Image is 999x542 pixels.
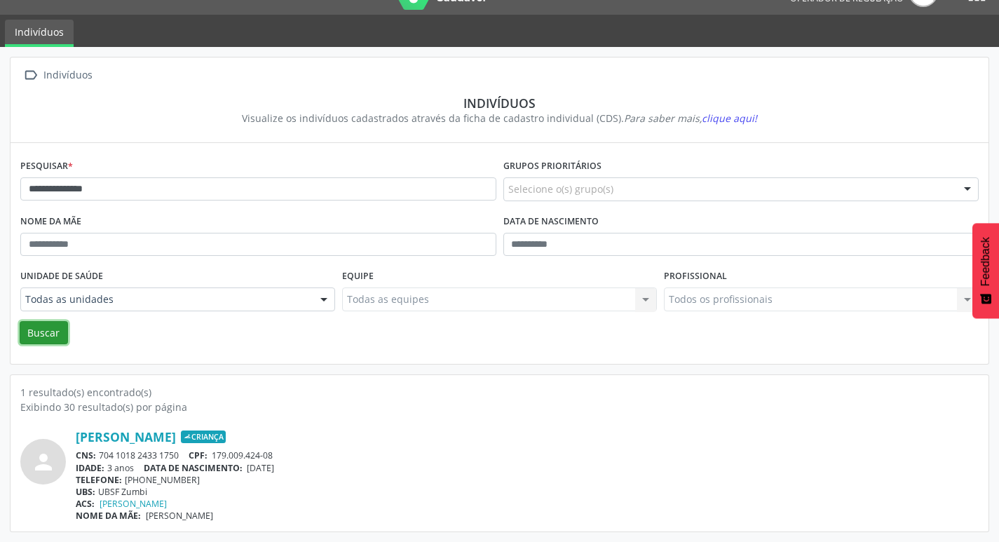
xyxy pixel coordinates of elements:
[100,498,167,510] a: [PERSON_NAME]
[20,65,41,86] i: 
[503,156,602,177] label: Grupos prioritários
[702,111,757,125] span: clique aqui!
[76,462,104,474] span: IDADE:
[76,474,122,486] span: TELEFONE:
[342,266,374,287] label: Equipe
[144,462,243,474] span: DATA DE NASCIMENTO:
[76,498,95,510] span: ACS:
[76,510,141,522] span: NOME DA MÃE:
[25,292,306,306] span: Todas as unidades
[979,237,992,286] span: Feedback
[212,449,273,461] span: 179.009.424-08
[20,156,73,177] label: Pesquisar
[41,65,95,86] div: Indivíduos
[76,486,979,498] div: UBSF Zumbi
[20,65,95,86] a:  Indivíduos
[20,385,979,400] div: 1 resultado(s) encontrado(s)
[30,95,969,111] div: Indivíduos
[5,20,74,47] a: Indivíduos
[31,449,56,475] i: person
[76,449,96,461] span: CNS:
[972,223,999,318] button: Feedback - Mostrar pesquisa
[189,449,208,461] span: CPF:
[76,486,95,498] span: UBS:
[76,474,979,486] div: [PHONE_NUMBER]
[503,211,599,233] label: Data de nascimento
[146,510,213,522] span: [PERSON_NAME]
[20,321,68,345] button: Buscar
[20,400,979,414] div: Exibindo 30 resultado(s) por página
[247,462,274,474] span: [DATE]
[624,111,757,125] i: Para saber mais,
[20,211,81,233] label: Nome da mãe
[30,111,969,126] div: Visualize os indivíduos cadastrados através da ficha de cadastro individual (CDS).
[664,266,727,287] label: Profissional
[20,266,103,287] label: Unidade de saúde
[181,431,226,443] span: Criança
[508,182,613,196] span: Selecione o(s) grupo(s)
[76,462,979,474] div: 3 anos
[76,449,979,461] div: 704 1018 2433 1750
[76,429,176,445] a: [PERSON_NAME]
